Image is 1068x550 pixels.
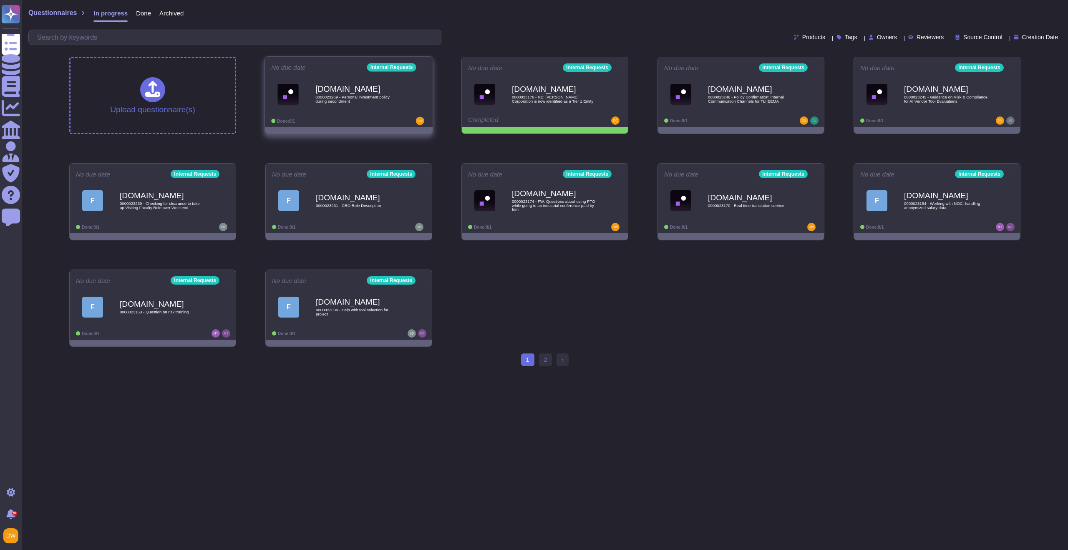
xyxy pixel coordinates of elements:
img: user [611,116,620,125]
span: 0000023154 - Working with NOC, handling anonymized salary data [904,202,987,209]
span: 0000023174 - FW: Questions about using PTO while going to an industrial conference paid by firm [512,199,595,212]
b: [DOMAIN_NAME] [315,85,400,93]
span: Done [136,10,151,16]
span: No due date [664,171,698,177]
div: 9+ [12,511,17,516]
img: user [800,116,808,125]
span: No due date [272,171,306,177]
img: user [996,223,1004,231]
span: In progress [93,10,128,16]
span: Owners [877,34,897,40]
span: Questionnaires [28,10,77,16]
span: No due date [468,171,502,177]
img: Logo [474,84,495,105]
img: user [611,223,620,231]
div: Internal Requests [171,276,219,285]
div: F [278,190,299,211]
img: Logo [866,84,887,105]
span: 0000023246 - Policy Confirmation: Internal Communication Channels for TLI EEMA [708,95,791,103]
div: Upload questionnaire(s) [110,77,195,114]
img: user [807,223,816,231]
img: user [810,116,819,125]
span: Reviewers [917,34,944,40]
img: user [418,329,426,338]
img: Logo [670,190,691,211]
div: F [278,297,299,318]
span: 1 [521,353,534,366]
b: [DOMAIN_NAME] [708,194,791,202]
img: user [1006,116,1015,125]
span: › [562,356,564,363]
span: Done: 0/1 [278,331,295,336]
img: Logo [474,190,495,211]
div: Internal Requests [955,63,1004,72]
div: Internal Requests [563,63,612,72]
span: No due date [860,171,894,177]
span: No due date [76,171,110,177]
img: user [212,329,220,338]
span: 0000023176 - RE: [PERSON_NAME] Corporation is now identified as a Tier 1 Entity [512,95,595,103]
b: [DOMAIN_NAME] [708,85,791,93]
span: No due date [76,278,110,284]
div: F [82,297,103,318]
button: user [2,527,24,545]
div: Internal Requests [367,276,416,285]
b: [DOMAIN_NAME] [904,192,987,199]
img: user [219,223,227,231]
div: Internal Requests [171,170,219,178]
span: No due date [272,278,306,284]
b: [DOMAIN_NAME] [120,300,203,308]
div: Completed [468,116,570,125]
span: Archived [159,10,184,16]
div: Internal Requests [367,63,416,71]
div: F [866,190,887,211]
span: No due date [860,65,894,71]
input: Search by keywords [33,30,441,45]
span: Done: 0/1 [866,225,884,230]
span: Done: 0/1 [82,331,99,336]
span: Done: 0/1 [277,119,295,123]
div: Internal Requests [563,170,612,178]
a: 2 [539,353,552,366]
img: user [416,117,424,125]
span: 0000023245 - Guidance on Risk & Compliance for AI Vendor Tool Evaluations [904,95,987,103]
span: Creation Date [1022,34,1058,40]
span: 0000023153 - Question on risk training [120,310,203,314]
img: Logo [277,83,299,105]
b: [DOMAIN_NAME] [316,194,399,202]
span: 0000023170 - Real time translation service [708,204,791,208]
div: Internal Requests [955,170,1004,178]
span: Done: 0/1 [474,225,491,230]
span: 0000023231 - CRO Role Description [316,204,399,208]
span: Source Control [963,34,1002,40]
b: [DOMAIN_NAME] [120,192,203,199]
img: Logo [670,84,691,105]
span: 0000023039 - Help with tool selection for project [316,308,399,316]
span: Done: 0/1 [670,119,688,123]
span: Tags [845,34,857,40]
span: Done: 0/1 [278,225,295,230]
span: Done: 0/1 [670,225,688,230]
div: F [82,190,103,211]
span: 0000023269 - Personal investment policy during secondment [315,95,400,103]
span: No due date [271,64,306,71]
span: Done: 0/1 [82,225,99,230]
span: No due date [664,65,698,71]
img: user [996,116,1004,125]
span: Products [802,34,825,40]
div: Internal Requests [759,63,808,72]
div: Internal Requests [759,170,808,178]
img: user [415,223,423,231]
b: [DOMAIN_NAME] [316,298,399,306]
img: user [3,528,18,543]
div: Internal Requests [367,170,416,178]
b: [DOMAIN_NAME] [512,189,595,197]
img: user [1006,223,1015,231]
img: user [222,329,230,338]
b: [DOMAIN_NAME] [904,85,987,93]
b: [DOMAIN_NAME] [512,85,595,93]
span: 0000023239 - Checking for clearance to take up Visiting Faculty Role over Weekend [120,202,203,209]
img: user [408,329,416,338]
span: Done: 0/1 [866,119,884,123]
span: No due date [468,65,502,71]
